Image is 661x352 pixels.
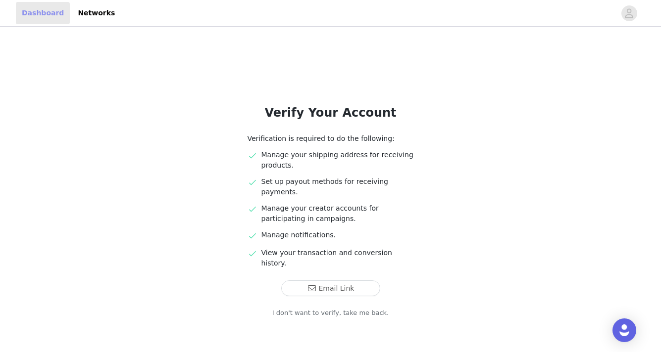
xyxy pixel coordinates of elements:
[248,133,414,144] p: Verification is required to do the following:
[261,176,414,197] p: Set up payout methods for receiving payments.
[281,280,380,296] button: Email Link
[224,104,438,122] h1: Verify Your Account
[612,318,636,342] div: Open Intercom Messenger
[261,150,414,171] p: Manage your shipping address for receiving products.
[261,203,414,224] p: Manage your creator accounts for participating in campaigns.
[72,2,121,24] a: Networks
[16,2,70,24] a: Dashboard
[272,308,389,318] a: I don't want to verify, take me back.
[261,230,414,240] p: Manage notifications.
[624,5,634,21] div: avatar
[261,248,414,268] p: View your transaction and conversion history.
